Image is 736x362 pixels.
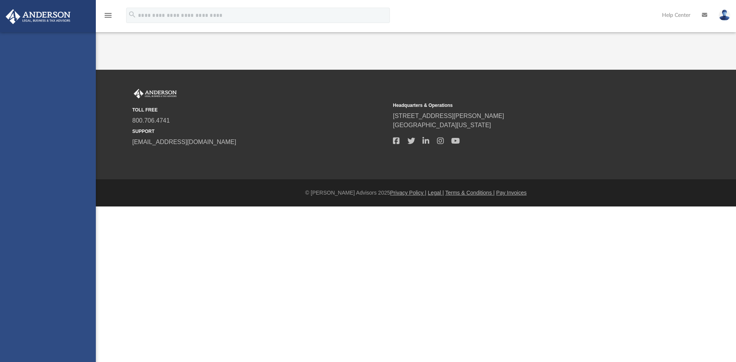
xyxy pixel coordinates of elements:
a: [STREET_ADDRESS][PERSON_NAME] [393,113,504,119]
div: © [PERSON_NAME] Advisors 2025 [96,189,736,197]
img: User Pic [719,10,730,21]
img: Anderson Advisors Platinum Portal [3,9,73,24]
a: [GEOGRAPHIC_DATA][US_STATE] [393,122,491,128]
a: menu [103,15,113,20]
a: 800.706.4741 [132,117,170,124]
a: Privacy Policy | [390,190,427,196]
img: Anderson Advisors Platinum Portal [132,89,178,99]
a: Pay Invoices [496,190,526,196]
a: Terms & Conditions | [445,190,495,196]
a: Legal | [428,190,444,196]
i: menu [103,11,113,20]
i: search [128,10,136,19]
small: TOLL FREE [132,106,388,113]
a: [EMAIL_ADDRESS][DOMAIN_NAME] [132,139,236,145]
small: Headquarters & Operations [393,102,648,109]
small: SUPPORT [132,128,388,135]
